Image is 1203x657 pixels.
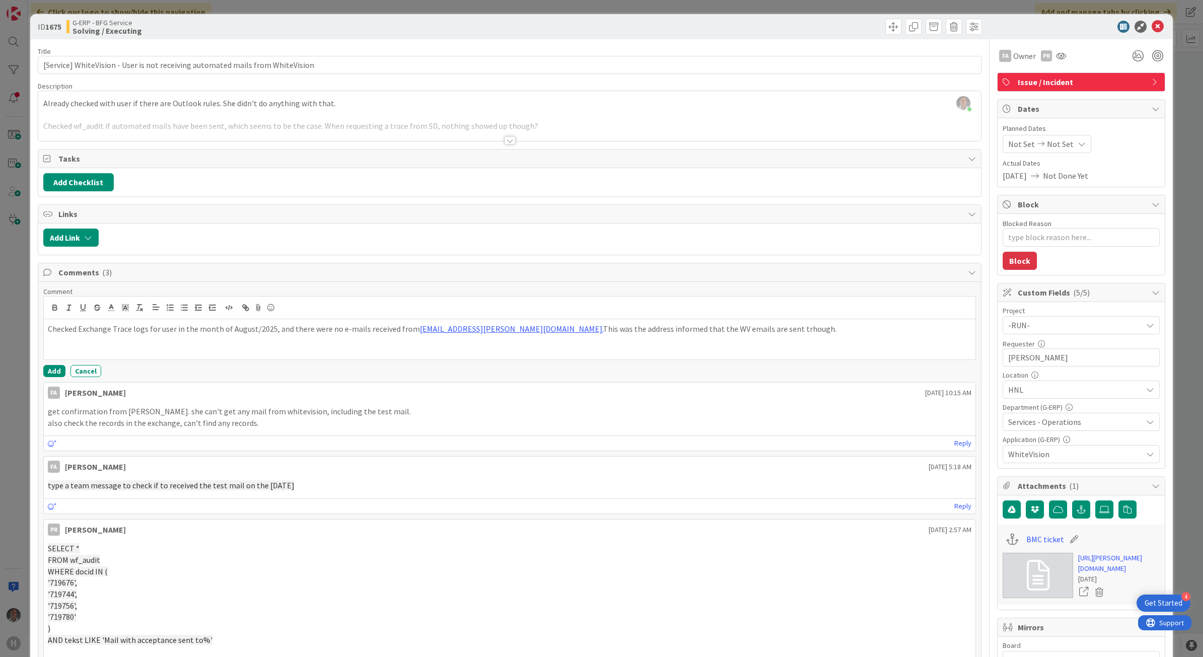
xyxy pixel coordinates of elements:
span: [DATE] 2:57 AM [929,525,971,535]
span: Description [38,82,72,91]
div: Department (G-ERP) [1003,404,1160,411]
div: PR [48,524,60,536]
div: 4 [1181,592,1190,601]
span: Planned Dates [1003,123,1160,134]
div: FA [999,50,1011,62]
div: PR [1041,50,1052,61]
span: HNL [1008,384,1142,396]
span: Links [58,208,963,220]
span: Support [21,2,46,14]
div: FA [48,387,60,399]
span: -RUN- [1008,318,1137,332]
button: Add Checklist [43,173,114,191]
a: Open [1078,586,1089,599]
span: Owner [1013,50,1036,62]
input: type card name here... [38,56,982,74]
span: Custom Fields [1018,286,1147,299]
p: Already checked with user if there are Outlook rules. She didn't do anything with that. [43,98,976,109]
span: Not Set [1047,138,1074,150]
span: [DATE] [1003,170,1027,182]
span: Mirrors [1018,621,1147,633]
span: '719756', [48,601,77,611]
span: Not Set [1008,138,1035,150]
span: WhiteVision [1008,448,1142,460]
span: '719676', [48,577,77,588]
div: [PERSON_NAME] [65,387,126,399]
span: WHERE docid IN ( [48,566,108,576]
span: Services - Operations [1008,416,1142,428]
span: Comment [43,287,72,296]
button: Add [43,365,65,377]
div: [DATE] [1078,574,1160,585]
a: BMC ticket [1026,533,1064,545]
span: Tasks [58,153,963,165]
span: Issue / Incident [1018,76,1147,88]
span: '719744', [48,589,77,599]
a: Reply [954,437,971,450]
div: Location [1003,372,1160,379]
div: Open Get Started checklist, remaining modules: 4 [1137,595,1190,612]
span: ( 1 ) [1069,481,1079,491]
span: type a team message to check if to received the test mail on the [DATE] [48,480,294,490]
span: Actual Dates [1003,158,1160,169]
span: [DATE] 10:15 AM [925,388,971,398]
div: FA [48,461,60,473]
a: [EMAIL_ADDRESS][PERSON_NAME][DOMAIN_NAME]. [420,324,603,334]
p: get confirmation from [PERSON_NAME]. she can't get any mail from whitevision, including the test ... [48,406,972,417]
span: AND tekst LIKE 'Mail with acceptance sent to%' [48,635,212,645]
span: ID [38,21,61,33]
div: [PERSON_NAME] [65,461,126,473]
a: [URL][PERSON_NAME][DOMAIN_NAME] [1078,553,1160,574]
span: ) [48,623,50,633]
img: ZpNBD4BARTTTSPmcCHrinQHkN84PXMwn.jpg [956,96,970,110]
div: Project [1003,307,1160,314]
label: Requester [1003,339,1035,348]
span: FROM wf_audit [48,555,100,565]
div: [PERSON_NAME] [65,524,126,536]
button: Block [1003,252,1037,270]
span: SELECT * [48,543,80,553]
span: ( 5/5 ) [1073,287,1090,298]
span: G-ERP - BFG Service [72,19,142,27]
label: Blocked Reason [1003,219,1051,228]
span: Attachments [1018,480,1147,492]
span: '719780' [48,612,76,622]
button: Add Link [43,229,99,247]
span: Not Done Yet [1043,170,1088,182]
span: Dates [1018,103,1147,115]
b: 1675 [45,22,61,32]
span: [DATE] 5:18 AM [929,462,971,472]
span: Board [1003,642,1021,649]
p: Checked Exchange Trace logs for user in the month of August/2025, and there were no e-mails recei... [48,323,972,335]
div: Application (G-ERP) [1003,436,1160,443]
span: Comments [58,266,963,278]
span: Block [1018,198,1147,210]
p: also check the records in the exchange, can't find any records. [48,417,972,429]
b: Solving / Executing [72,27,142,35]
span: ( 3 ) [102,267,112,277]
button: Cancel [70,365,101,377]
a: Reply [954,500,971,513]
label: Title [38,47,51,56]
div: Get Started [1145,598,1182,608]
